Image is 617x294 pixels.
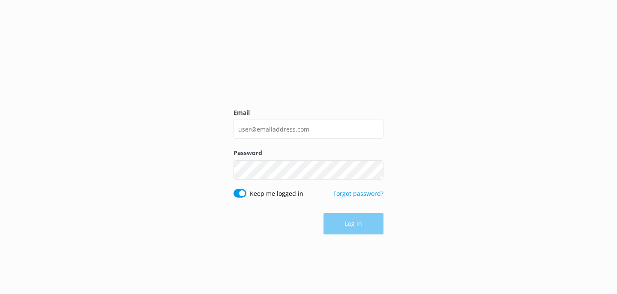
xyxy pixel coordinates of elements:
[333,189,383,198] a: Forgot password?
[366,161,383,178] button: Show password
[234,108,383,117] label: Email
[234,120,383,139] input: user@emailaddress.com
[250,189,303,198] label: Keep me logged in
[234,148,383,158] label: Password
